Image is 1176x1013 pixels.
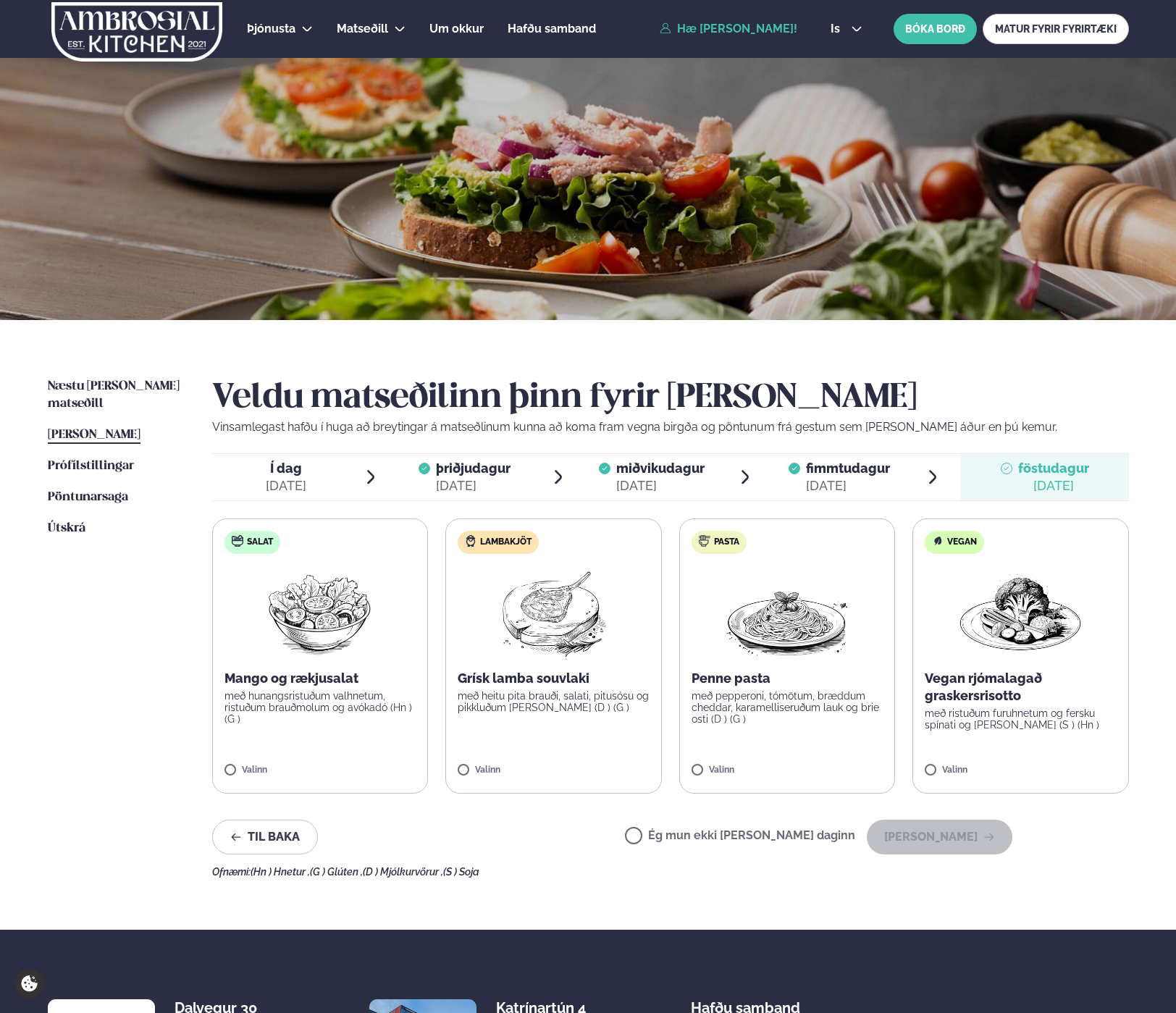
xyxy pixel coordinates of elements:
[224,690,416,725] p: með hunangsristuðum valhnetum, ristuðum brauðmolum og avókadó (Hn ) (G )
[947,537,977,548] span: Vegan
[48,489,128,506] a: Pöntunarsaga
[247,20,295,38] a: Þjónusta
[806,477,890,495] div: [DATE]
[894,14,977,44] button: BÓKA BORÐ
[508,20,596,38] a: Hafðu samband
[48,380,180,410] span: Næstu [PERSON_NAME] matseðill
[48,522,85,534] span: Útskrá
[819,23,873,35] button: is
[48,378,183,413] a: Næstu [PERSON_NAME] matseðill
[247,537,273,548] span: Salat
[925,707,1117,731] p: með ristuðum furuhnetum og fersku spínati og [PERSON_NAME] (S ) (Hn )
[48,520,85,537] a: Útskrá
[480,537,532,548] span: Lambakjöt
[692,690,883,725] p: með pepperoni, tómötum, bræddum cheddar, karamelliseruðum lauk og brie osti (D ) (G )
[266,477,306,495] div: [DATE]
[983,14,1129,44] a: MATUR FYRIR FYRIRTÆKI
[436,477,511,495] div: [DATE]
[867,820,1012,854] button: [PERSON_NAME]
[490,566,618,658] img: Lamb-Meat.png
[925,670,1117,705] p: Vegan rjómalagað graskersrisotto
[1018,461,1089,476] span: föstudagur
[429,20,484,38] a: Um okkur
[429,22,484,35] span: Um okkur
[616,461,705,476] span: miðvikudagur
[51,2,224,62] img: logo
[831,23,844,35] span: is
[310,866,363,878] span: (G ) Glúten ,
[806,461,890,476] span: fimmtudagur
[692,670,883,687] p: Penne pasta
[251,866,310,878] span: (Hn ) Hnetur ,
[48,458,134,475] a: Prófílstillingar
[266,460,306,477] span: Í dag
[443,866,479,878] span: (S ) Soja
[699,535,710,547] img: pasta.svg
[247,22,295,35] span: Þjónusta
[256,566,384,658] img: Salad.png
[14,969,44,999] a: Cookie settings
[660,22,797,35] a: Hæ [PERSON_NAME]!
[932,535,944,547] img: Vegan.svg
[714,537,739,548] span: Pasta
[458,670,650,687] p: Grísk lamba souvlaki
[337,22,388,35] span: Matseðill
[212,378,1129,419] h2: Veldu matseðilinn þinn fyrir [PERSON_NAME]
[212,866,1129,878] div: Ofnæmi:
[48,491,128,503] span: Pöntunarsaga
[508,22,596,35] span: Hafðu samband
[232,535,243,547] img: salad.svg
[212,820,318,854] button: Til baka
[957,566,1084,658] img: Vegan.png
[458,690,650,713] p: með heitu pita brauði, salati, pitusósu og pikkluðum [PERSON_NAME] (D ) (G )
[48,429,140,441] span: [PERSON_NAME]
[224,670,416,687] p: Mango og rækjusalat
[616,477,705,495] div: [DATE]
[723,566,851,658] img: Spagetti.png
[48,426,140,444] a: [PERSON_NAME]
[465,535,476,547] img: Lamb.svg
[48,460,134,472] span: Prófílstillingar
[337,20,388,38] a: Matseðill
[212,419,1129,436] p: Vinsamlegast hafðu í huga að breytingar á matseðlinum kunna að koma fram vegna birgða og pöntunum...
[1018,477,1089,495] div: [DATE]
[436,461,511,476] span: þriðjudagur
[363,866,443,878] span: (D ) Mjólkurvörur ,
